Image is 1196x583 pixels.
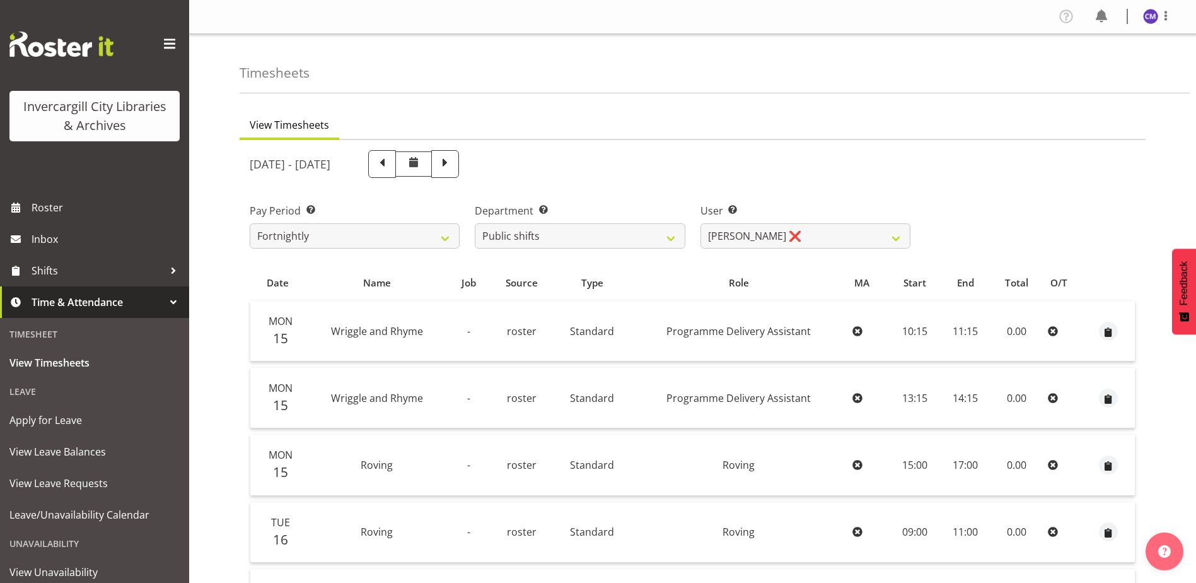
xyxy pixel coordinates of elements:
label: User [700,203,910,218]
span: Start [903,276,926,290]
span: Tue [271,515,290,529]
span: Wriggle and Rhyme [331,391,423,405]
span: Roving [723,525,755,539]
span: Leave/Unavailability Calendar [9,505,180,524]
span: Mon [269,314,293,328]
span: - [467,324,470,338]
span: 15 [273,463,288,481]
span: MA [854,276,869,290]
td: 10:15 [888,301,940,362]
span: 16 [273,531,288,548]
span: Roving [361,525,393,539]
span: Inbox [32,230,183,249]
span: Total [1005,276,1028,290]
span: Shifts [32,261,164,280]
div: Leave [3,379,186,404]
img: Rosterit website logo [9,32,113,57]
img: chamique-mamolo11658.jpg [1143,9,1158,24]
span: Wriggle and Rhyme [331,324,423,338]
button: Feedback - Show survey [1172,249,1196,334]
span: View Timesheets [250,117,329,132]
td: Standard [554,301,630,362]
td: 17:00 [941,435,990,495]
td: 15:00 [888,435,940,495]
td: 0.00 [990,368,1043,428]
a: Apply for Leave [3,404,186,436]
span: - [467,525,470,539]
span: Source [506,276,538,290]
span: 15 [273,329,288,347]
div: Unavailability [3,531,186,556]
span: Programme Delivery Assistant [666,391,811,405]
a: View Leave Requests [3,468,186,499]
span: Type [581,276,603,290]
span: roster [507,391,537,405]
span: Time & Attendance [32,293,164,312]
label: Department [475,203,685,218]
span: Roving [723,458,755,472]
td: Standard [554,368,630,428]
span: Mon [269,381,293,395]
h4: Timesheets [240,66,310,80]
div: Invercargill City Libraries & Archives [22,97,167,135]
label: Pay Period [250,203,460,218]
span: O/T [1050,276,1067,290]
div: Timesheet [3,321,186,347]
span: roster [507,525,537,539]
td: Standard [554,435,630,495]
span: Role [729,276,749,290]
span: - [467,391,470,405]
h5: [DATE] - [DATE] [250,157,330,171]
span: Programme Delivery Assistant [666,324,811,338]
td: Standard [554,502,630,563]
span: End [957,276,974,290]
span: Roster [32,198,183,217]
span: Apply for Leave [9,411,180,430]
td: 0.00 [990,502,1043,563]
span: Mon [269,448,293,462]
span: View Timesheets [9,353,180,372]
td: 0.00 [990,435,1043,495]
span: Feedback [1178,261,1190,305]
td: 0.00 [990,301,1043,362]
td: 13:15 [888,368,940,428]
span: 15 [273,396,288,414]
span: roster [507,324,537,338]
a: Leave/Unavailability Calendar [3,499,186,531]
a: View Timesheets [3,347,186,379]
span: Job [462,276,476,290]
span: Date [267,276,289,290]
span: - [467,458,470,472]
span: View Unavailability [9,563,180,582]
span: View Leave Balances [9,442,180,461]
td: 11:00 [941,502,990,563]
span: Roving [361,458,393,472]
img: help-xxl-2.png [1158,545,1171,558]
td: 11:15 [941,301,990,362]
span: View Leave Requests [9,474,180,493]
span: roster [507,458,537,472]
td: 14:15 [941,368,990,428]
span: Name [363,276,391,290]
td: 09:00 [888,502,940,563]
a: View Leave Balances [3,436,186,468]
